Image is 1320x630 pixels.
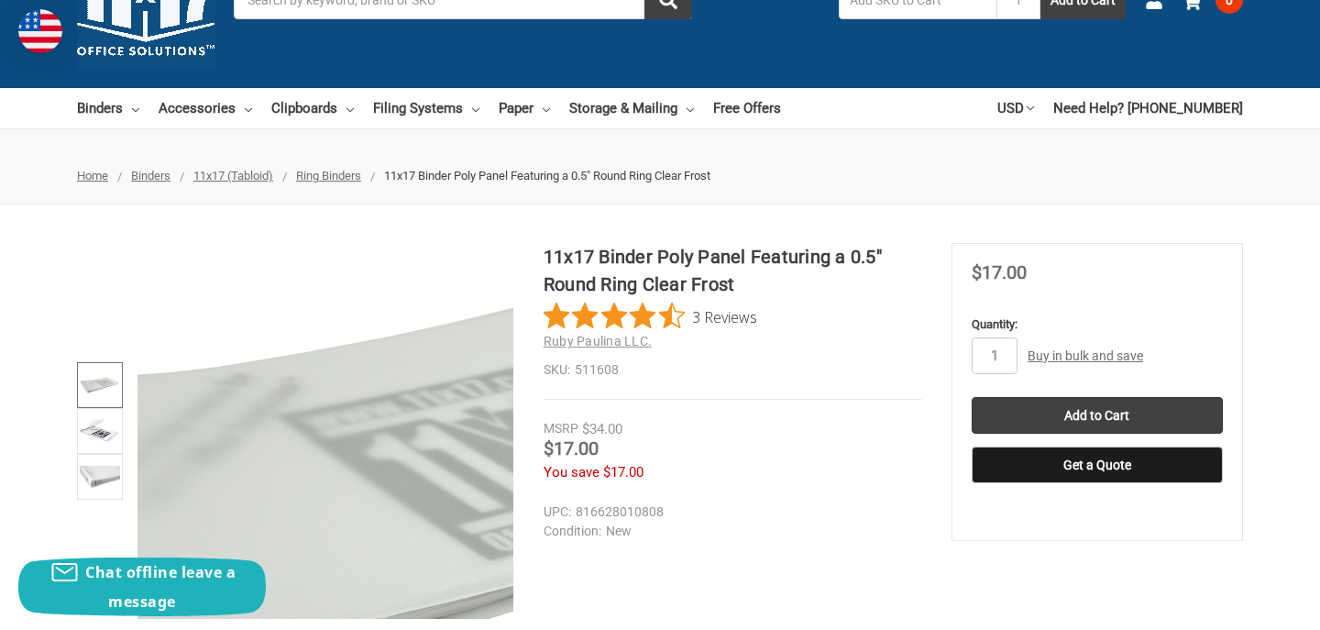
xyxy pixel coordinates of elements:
a: Ruby Paulina LLC. [544,334,652,348]
a: Accessories [159,88,252,128]
button: Chat offline leave a message [18,558,266,616]
img: 11x17 Binder Poly Panel Featuring a 0.5" Round Ring Clear Frost [80,457,120,497]
span: $17.00 [544,437,599,459]
a: Ring Binders [296,169,361,182]
span: Chat offline leave a message [85,562,236,612]
a: Free Offers [713,88,781,128]
dt: Condition: [544,522,601,541]
div: MSRP [544,419,578,438]
input: Add to Cart [972,397,1223,434]
a: Need Help? [PHONE_NUMBER] [1053,88,1243,128]
a: Paper [499,88,550,128]
span: 3 Reviews [692,303,757,330]
a: Storage & Mailing [569,88,694,128]
dd: New [544,522,913,541]
dt: UPC: [544,503,571,522]
img: 11x17 Binder Poly Panel Featuring a 0.5" Round Ring Clear Frost [80,365,120,405]
button: Get a Quote [972,447,1223,483]
a: Binders [77,88,139,128]
button: Rated 4.7 out of 5 stars from 3 reviews. Jump to reviews. [544,303,757,330]
a: Binders [131,169,170,182]
iframe: Google Customer Reviews [1169,580,1320,630]
h1: 11x17 Binder Poly Panel Featuring a 0.5" Round Ring Clear Frost [544,243,921,298]
span: 11x17 Binder Poly Panel Featuring a 0.5" Round Ring Clear Frost [384,169,710,182]
a: Buy in bulk and save [1028,348,1143,363]
span: $17.00 [603,464,643,481]
a: Filing Systems [373,88,479,128]
a: Home [77,169,108,182]
a: USD [997,88,1034,128]
dd: 816628010808 [544,503,913,522]
dd: 511608 [544,360,921,380]
span: $34.00 [582,421,622,437]
a: Clipboards [271,88,354,128]
a: 11x17 (Tabloid) [193,169,273,182]
img: 11x17 Binder Poly Panel Featuring a 0.5" Round Ring Clear Frost [80,411,120,451]
span: You save [544,464,599,481]
span: $17.00 [972,261,1027,283]
label: Quantity: [972,315,1223,334]
dt: SKU: [544,360,570,380]
img: duty and tax information for United States [18,9,62,53]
